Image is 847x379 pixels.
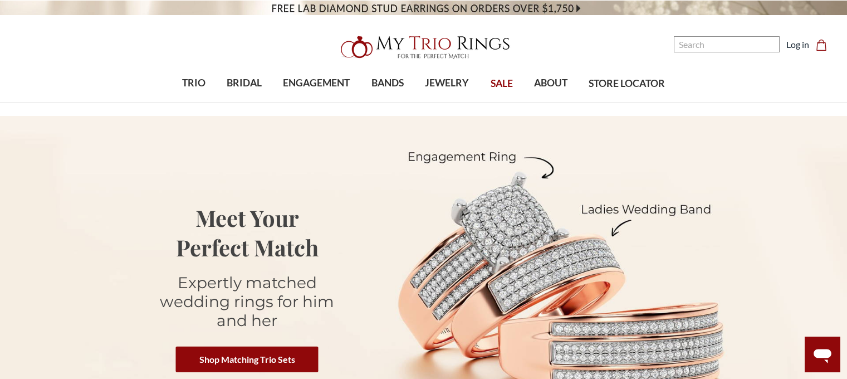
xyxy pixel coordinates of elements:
[545,101,556,103] button: submenu toggle
[589,76,665,91] span: STORE LOCATOR
[239,101,250,103] button: submenu toggle
[272,65,360,101] a: ENGAGEMENT
[479,66,523,102] a: SALE
[227,76,262,90] span: BRIDAL
[491,76,513,91] span: SALE
[578,66,675,102] a: STORE LOCATOR
[442,101,453,103] button: submenu toggle
[246,30,601,65] a: My Trio Rings
[414,65,479,101] a: JEWELRY
[382,101,393,103] button: submenu toggle
[425,76,469,90] span: JEWELRY
[176,346,319,372] a: Shop Matching Trio Sets
[674,36,780,52] input: Search
[188,101,199,103] button: submenu toggle
[816,40,827,51] svg: cart.cart_preview
[534,76,567,90] span: ABOUT
[182,76,205,90] span: TRIO
[786,38,809,51] a: Log in
[311,101,322,103] button: submenu toggle
[361,65,414,101] a: BANDS
[371,76,404,90] span: BANDS
[523,65,578,101] a: ABOUT
[816,38,834,51] a: Cart with 0 items
[172,65,216,101] a: TRIO
[216,65,272,101] a: BRIDAL
[283,76,350,90] span: ENGAGEMENT
[335,30,513,65] img: My Trio Rings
